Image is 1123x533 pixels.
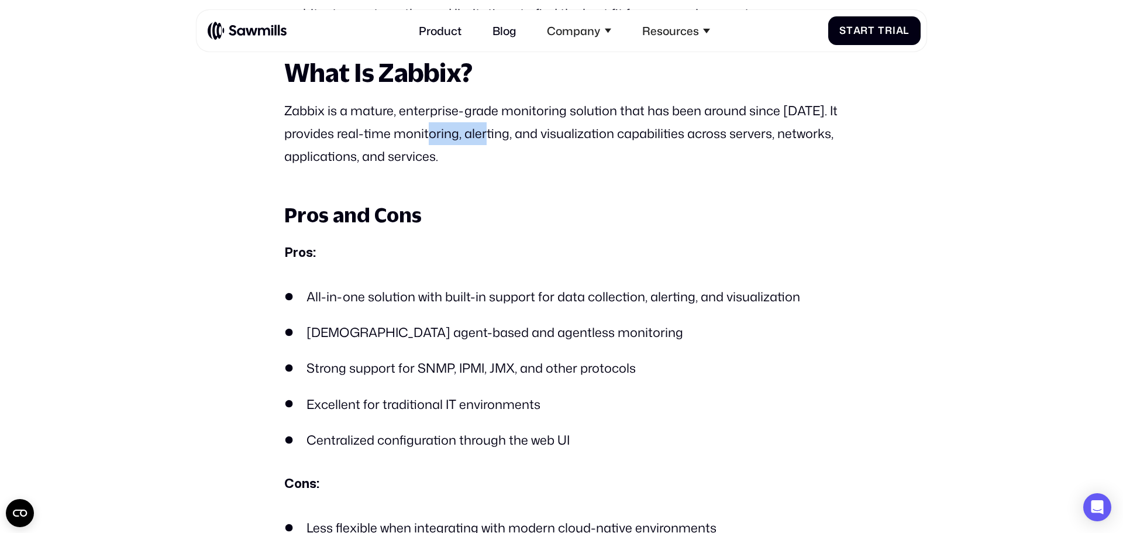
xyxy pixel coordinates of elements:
[1083,493,1111,521] div: Open Intercom Messenger
[903,25,910,36] span: l
[539,15,619,46] div: Company
[284,202,422,226] strong: Pros and Cons
[284,247,316,259] strong: Pros:
[284,395,839,414] li: Excellent for traditional IT environments
[284,323,839,342] li: [DEMOGRAPHIC_DATA] agent-based and agentless monitoring
[547,24,600,37] div: Company
[896,25,904,36] span: a
[828,16,921,45] a: StartTrial
[868,25,875,36] span: t
[853,25,861,36] span: a
[284,431,839,449] li: Centralized configuration through the web UI
[642,24,699,37] div: Resources
[893,25,896,36] span: i
[284,287,839,306] li: All-in-one solution with built-in support for data collection, alerting, and visualization
[878,25,885,36] span: T
[860,25,868,36] span: r
[885,25,893,36] span: r
[839,25,846,36] span: S
[484,15,525,46] a: Blog
[634,15,718,46] div: Resources
[6,499,34,527] button: Open CMP widget
[411,15,470,46] a: Product
[846,25,853,36] span: t
[284,478,319,490] strong: Cons:
[284,99,839,168] p: Zabbix is a mature, enterprise-grade monitoring solution that has been around since [DATE]. It pr...
[284,57,472,87] strong: What Is Zabbix?
[284,359,839,377] li: Strong support for SNMP, IPMI, JMX, and other protocols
